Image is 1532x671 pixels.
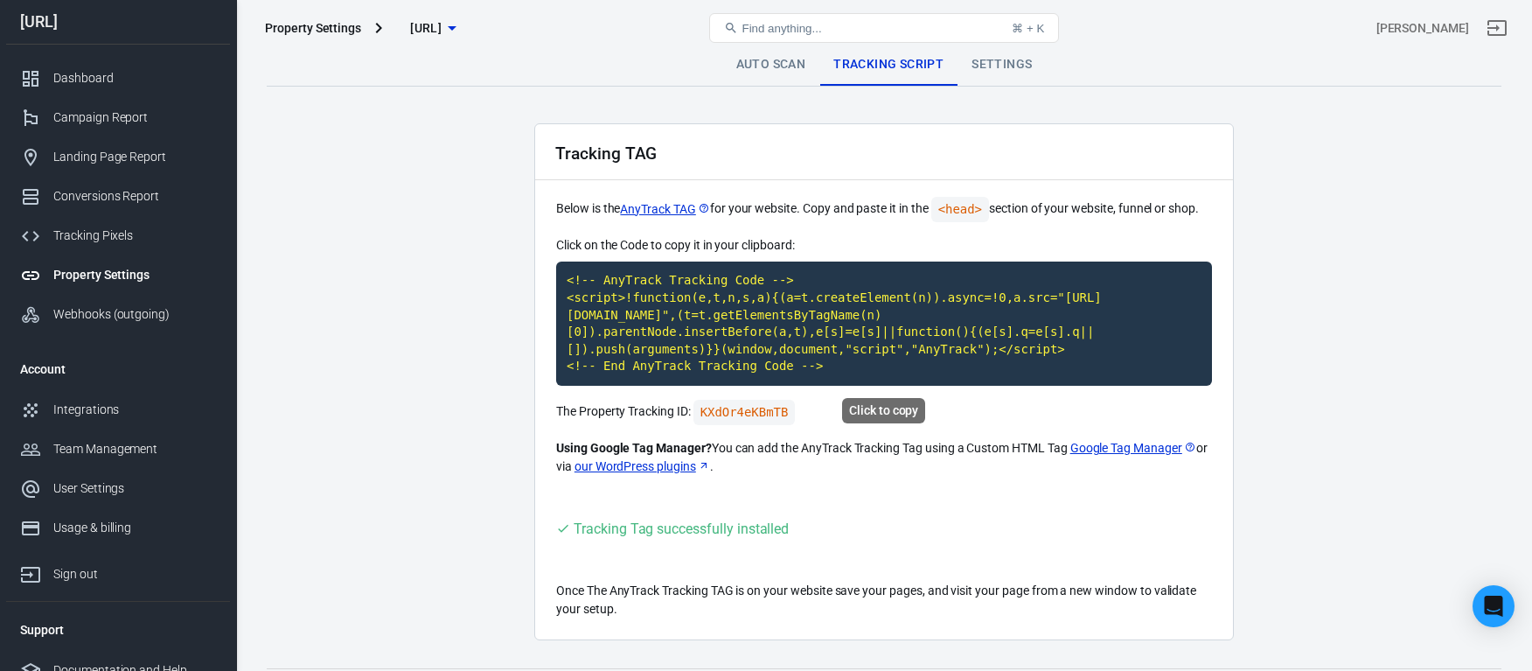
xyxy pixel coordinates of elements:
[389,12,477,45] button: [URL]
[556,197,1212,222] p: Below is the for your website. Copy and paste it in the section of your website, funnel or shop.
[931,197,989,222] code: <head>
[6,469,230,508] a: User Settings
[53,479,216,498] div: User Settings
[53,187,216,206] div: Conversions Report
[53,266,216,284] div: Property Settings
[556,236,1212,255] p: Click on the Code to copy it in your clipboard:
[6,390,230,430] a: Integrations
[1070,439,1196,458] a: Google Tag Manager
[574,458,710,476] a: our WordPress plugins
[6,137,230,177] a: Landing Page Report
[693,400,796,425] code: Click to copy
[53,227,216,245] div: Tracking Pixels
[556,441,712,455] strong: Using Google Tag Manager?
[53,148,216,166] div: Landing Page Report
[53,305,216,324] div: Webhooks (outgoing)
[6,430,230,469] a: Team Management
[742,22,821,35] span: Find anything...
[1476,7,1518,49] a: Sign out
[819,44,957,86] a: Tracking Script
[957,44,1046,86] a: Settings
[556,518,789,540] div: Visit your website to trigger the Tracking Tag and validate your setup.
[53,565,216,584] div: Sign out
[1012,22,1044,35] div: ⌘ + K
[6,548,230,594] a: Sign out
[410,17,442,39] span: companio.ai
[556,262,1212,386] code: Click to copy
[53,440,216,458] div: Team Management
[556,439,1212,476] p: You can add the AnyTrack Tracking Tag using a Custom HTML Tag or via .
[1376,19,1469,38] div: Account id: m2kaqM7f
[6,255,230,295] a: Property Settings
[722,44,820,86] a: Auto Scan
[53,69,216,87] div: Dashboard
[6,348,230,390] li: Account
[53,519,216,537] div: Usage & billing
[1473,585,1515,627] div: Open Intercom Messenger
[555,144,657,163] h2: Tracking TAG
[53,108,216,127] div: Campaign Report
[556,582,1212,619] p: Once The AnyTrack Tracking TAG is on your website save your pages, and visit your page from a new...
[6,59,230,98] a: Dashboard
[6,14,230,30] div: [URL]
[6,295,230,334] a: Webhooks (outgoing)
[265,19,361,37] div: Property Settings
[620,200,709,219] a: AnyTrack TAG
[6,177,230,216] a: Conversions Report
[6,216,230,255] a: Tracking Pixels
[842,398,925,423] div: Click to copy
[6,609,230,651] li: Support
[6,508,230,548] a: Usage & billing
[53,401,216,419] div: Integrations
[6,98,230,137] a: Campaign Report
[556,400,1212,425] p: The Property Tracking ID:
[574,518,789,540] div: Tracking Tag successfully installed
[709,13,1059,43] button: Find anything...⌘ + K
